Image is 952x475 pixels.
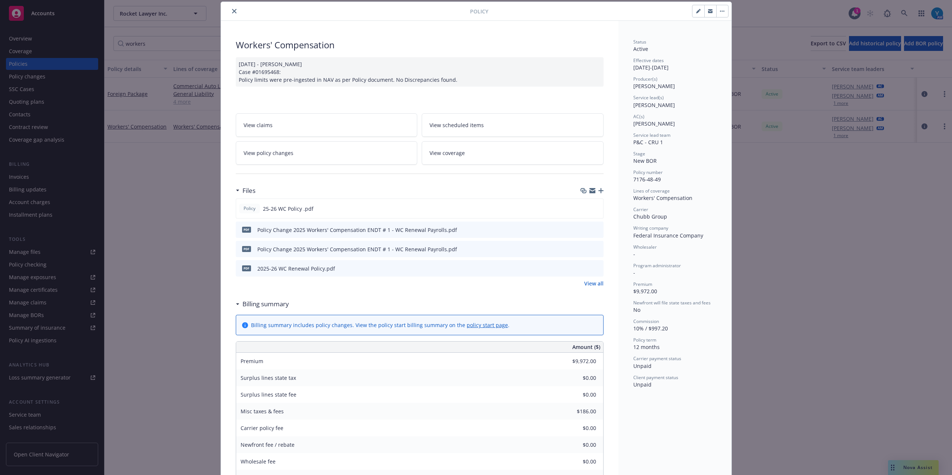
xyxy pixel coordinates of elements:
[633,120,675,127] span: [PERSON_NAME]
[633,232,703,239] span: Federal Insurance Company
[552,439,601,450] input: 0.00
[257,245,457,253] div: Policy Change 2025 Workers' Compensation ENDT # 1 - WC Renewal Payrolls.pdf
[244,149,293,157] span: View policy changes
[422,113,604,137] a: View scheduled items
[236,113,418,137] a: View claims
[241,358,263,365] span: Premium
[552,456,601,467] input: 0.00
[263,205,313,213] span: 25-26 WC Policy .pdf
[241,441,295,448] span: Newfront fee / rebate
[633,45,648,52] span: Active
[582,226,588,234] button: download file
[633,269,635,276] span: -
[582,265,588,272] button: download file
[633,139,663,146] span: P&C - CRU 1
[430,121,484,129] span: View scheduled items
[633,362,652,369] span: Unpaid
[633,113,644,120] span: AC(s)
[633,381,652,388] span: Unpaid
[633,39,646,45] span: Status
[633,251,635,258] span: -
[582,205,588,213] button: download file
[633,188,670,194] span: Lines of coverage
[633,83,675,90] span: [PERSON_NAME]
[633,355,681,362] span: Carrier payment status
[244,121,273,129] span: View claims
[242,205,257,212] span: Policy
[572,343,600,351] span: Amount ($)
[633,132,670,138] span: Service lead team
[633,57,717,71] div: [DATE] - [DATE]
[242,299,289,309] h3: Billing summary
[633,157,657,164] span: New BOR
[552,372,601,384] input: 0.00
[633,337,656,343] span: Policy term
[633,213,667,220] span: Chubb Group
[552,356,601,367] input: 0.00
[552,389,601,400] input: 0.00
[257,226,457,234] div: Policy Change 2025 Workers' Compensation ENDT # 1 - WC Renewal Payrolls.pdf
[242,186,255,196] h3: Files
[230,7,239,16] button: close
[633,318,659,324] span: Commission
[584,279,604,287] a: View all
[633,374,678,381] span: Client payment status
[633,176,661,183] span: 7176-48-49
[633,306,640,313] span: No
[236,57,604,87] div: [DATE] - [PERSON_NAME] Case #01695468: Policy limits were pre-ingested in NAV as per Policy docum...
[552,423,601,434] input: 0.00
[257,265,335,272] div: 2025-26 WC Renewal Policy.pdf
[236,186,255,196] div: Files
[236,141,418,165] a: View policy changes
[594,245,601,253] button: preview file
[582,245,588,253] button: download file
[236,39,604,51] div: Workers' Compensation
[633,101,675,109] span: [PERSON_NAME]
[251,321,509,329] div: Billing summary includes policy changes. View the policy start billing summary on the .
[242,265,251,271] span: pdf
[633,225,668,231] span: Writing company
[241,374,296,381] span: Surplus lines state tax
[633,194,717,202] div: Workers' Compensation
[470,7,488,15] span: Policy
[633,94,664,101] span: Service lead(s)
[242,246,251,252] span: pdf
[633,262,681,269] span: Program administrator
[633,169,663,175] span: Policy number
[242,227,251,232] span: pdf
[241,408,284,415] span: Misc taxes & fees
[633,288,657,295] span: $9,972.00
[633,206,648,213] span: Carrier
[633,151,645,157] span: Stage
[633,343,660,350] span: 12 months
[633,57,664,64] span: Effective dates
[552,406,601,417] input: 0.00
[594,265,601,272] button: preview file
[594,205,600,213] button: preview file
[241,391,296,398] span: Surplus lines state fee
[430,149,465,157] span: View coverage
[467,321,508,329] a: policy start page
[241,458,276,465] span: Wholesale fee
[236,299,289,309] div: Billing summary
[241,424,283,432] span: Carrier policy fee
[633,244,657,250] span: Wholesaler
[422,141,604,165] a: View coverage
[633,325,668,332] span: 10% / $997.20
[633,300,711,306] span: Newfront will file state taxes and fees
[594,226,601,234] button: preview file
[633,281,652,287] span: Premium
[633,76,657,82] span: Producer(s)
